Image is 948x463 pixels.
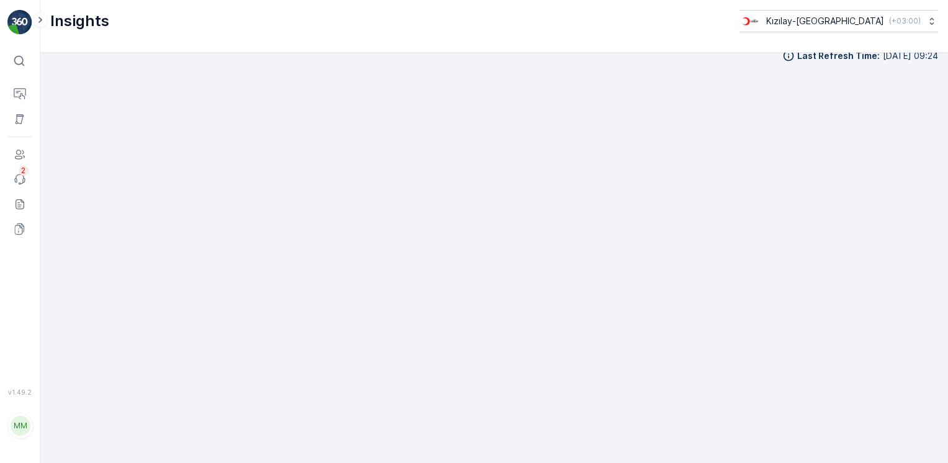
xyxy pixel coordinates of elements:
p: Insights [50,11,109,31]
button: Kızılay-[GEOGRAPHIC_DATA](+03:00) [740,10,938,32]
div: MM [11,416,30,436]
a: 2 [7,167,32,192]
p: ( +03:00 ) [889,16,921,26]
img: logo [7,10,32,35]
p: Last Refresh Time : [797,50,880,62]
button: MM [7,398,32,453]
p: Kızılay-[GEOGRAPHIC_DATA] [766,15,884,27]
img: k%C4%B1z%C4%B1lay_D5CCths.png [740,14,761,28]
span: v 1.49.2 [7,389,32,396]
p: 2 [21,166,26,176]
p: [DATE] 09:24 [883,50,938,62]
